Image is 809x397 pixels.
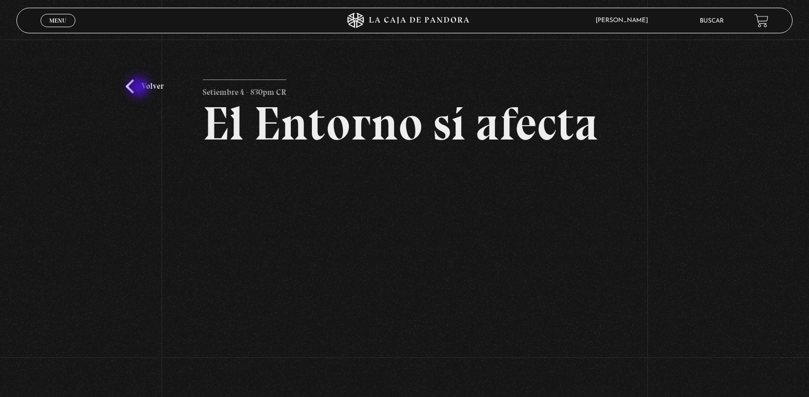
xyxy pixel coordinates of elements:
span: Menu [49,17,66,24]
h2: El Entorno sí afecta [203,100,606,147]
span: Cerrar [46,26,70,33]
a: Buscar [700,18,724,24]
p: Setiembre 4 - 830pm CR [203,80,286,100]
a: View your shopping cart [755,14,768,28]
a: Volver [126,80,164,93]
span: [PERSON_NAME] [590,17,658,24]
iframe: Dailymotion video player – El entorno si Afecta Live (95) [203,163,606,390]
